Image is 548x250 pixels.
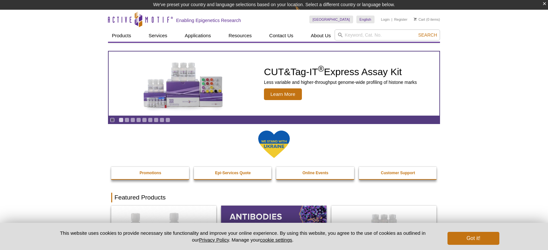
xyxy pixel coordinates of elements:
a: Contact Us [265,29,297,42]
a: Go to slide 9 [165,118,170,122]
a: Go to slide 6 [148,118,153,122]
img: CUT&Tag-IT Express Assay Kit [130,48,237,119]
a: Services [145,29,171,42]
strong: Customer Support [381,171,415,175]
a: Go to slide 2 [125,118,129,122]
h2: Featured Products [111,193,437,202]
img: Change Here [295,5,312,20]
span: Learn More [264,88,302,100]
a: Customer Support [359,167,437,179]
a: Go to slide 4 [136,118,141,122]
button: cookie settings [260,237,292,243]
a: Go to slide 7 [154,118,159,122]
a: English [356,16,375,23]
strong: Promotions [139,171,161,175]
a: Go to slide 1 [119,118,124,122]
h2: CUT&Tag-IT Express Assay Kit [264,67,417,77]
article: CUT&Tag-IT Express Assay Kit [109,51,439,116]
a: Cart [414,17,425,22]
a: Register [394,17,407,22]
span: Search [418,32,437,38]
a: CUT&Tag-IT Express Assay Kit CUT&Tag-IT®Express Assay Kit Less variable and higher-throughput gen... [109,51,439,116]
button: Got it! [447,232,499,245]
sup: ® [318,64,324,73]
a: Privacy Policy [199,237,229,243]
p: This website uses cookies to provide necessary site functionality and improve your online experie... [49,230,437,243]
a: [GEOGRAPHIC_DATA] [309,16,353,23]
li: | [391,16,392,23]
strong: Online Events [303,171,328,175]
p: Less variable and higher-throughput genome-wide profiling of histone marks [264,79,417,85]
a: Resources [225,29,256,42]
img: We Stand With Ukraine [258,130,290,159]
a: About Us [307,29,335,42]
a: Products [108,29,135,42]
li: (0 items) [414,16,440,23]
a: Go to slide 5 [142,118,147,122]
a: Login [381,17,390,22]
strong: Epi-Services Quote [215,171,251,175]
a: Applications [181,29,215,42]
a: Promotions [111,167,190,179]
h2: Enabling Epigenetics Research [176,17,241,23]
a: Online Events [276,167,355,179]
a: Go to slide 8 [160,118,164,122]
button: Search [416,32,439,38]
input: Keyword, Cat. No. [335,29,440,40]
a: Toggle autoplay [110,118,115,122]
img: Your Cart [414,17,417,21]
a: Go to slide 3 [130,118,135,122]
a: Epi-Services Quote [194,167,272,179]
